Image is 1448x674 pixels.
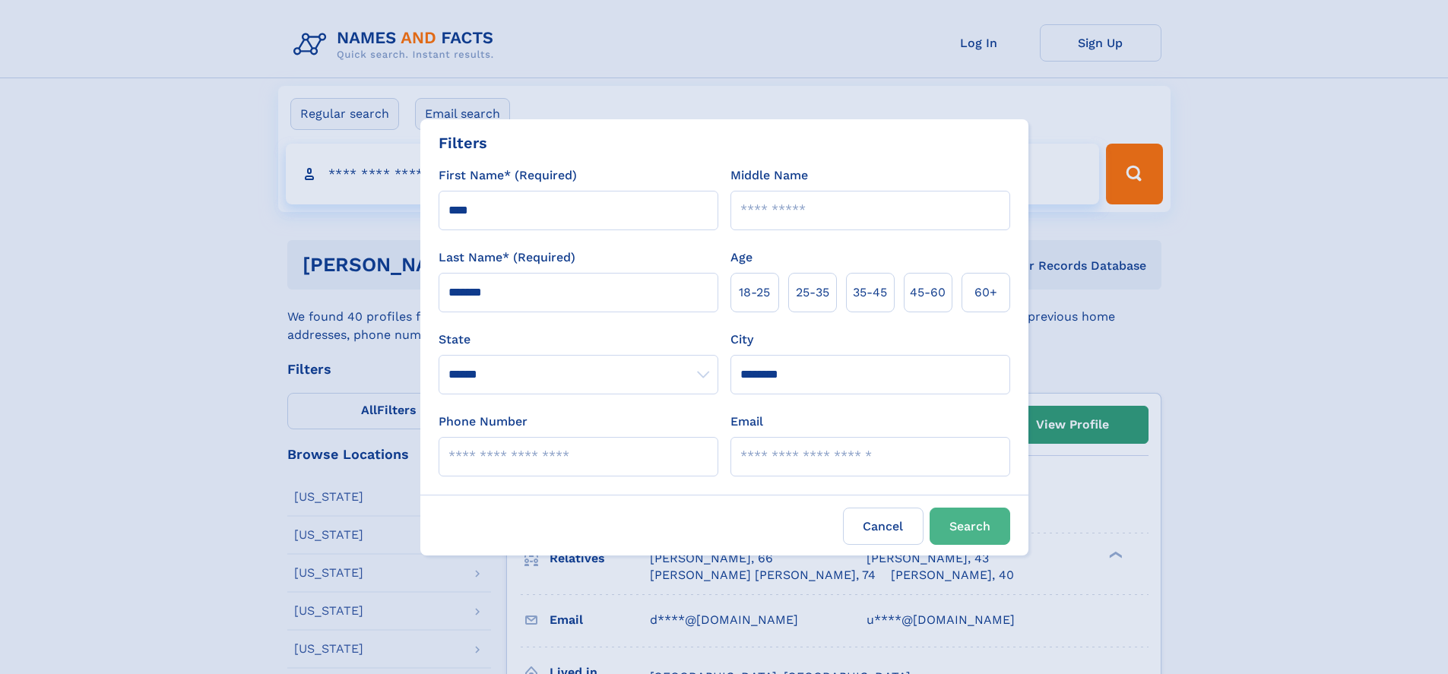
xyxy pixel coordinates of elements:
label: Cancel [843,508,924,545]
label: Age [730,248,753,267]
span: 60+ [974,283,997,302]
button: Search [930,508,1010,545]
div: Filters [439,131,487,154]
span: 18‑25 [739,283,770,302]
label: First Name* (Required) [439,166,577,185]
label: City [730,331,753,349]
label: State [439,331,718,349]
span: 35‑45 [853,283,887,302]
span: 25‑35 [796,283,829,302]
label: Middle Name [730,166,808,185]
label: Phone Number [439,413,528,431]
label: Email [730,413,763,431]
label: Last Name* (Required) [439,248,575,267]
span: 45‑60 [910,283,946,302]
